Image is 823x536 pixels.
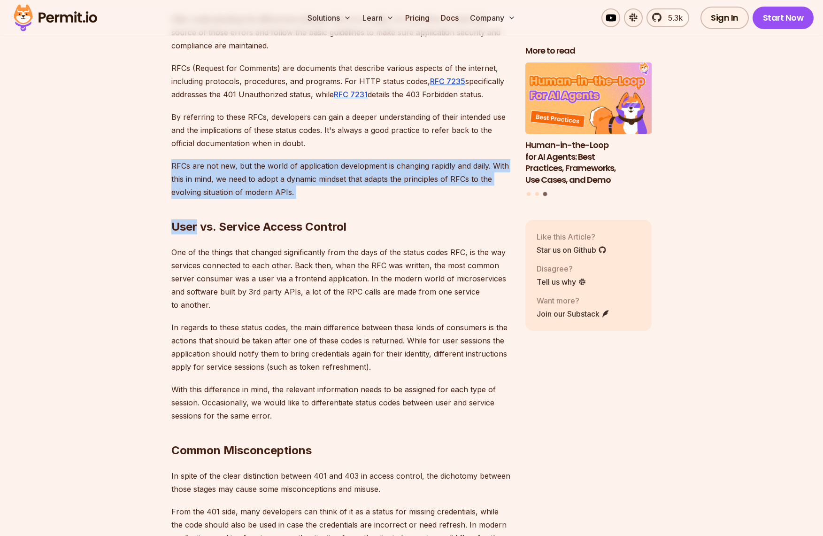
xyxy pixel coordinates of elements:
p: Want more? [537,295,610,306]
button: Learn [359,8,398,27]
a: Docs [437,8,462,27]
button: Go to slide 3 [543,192,547,196]
button: Company [466,8,519,27]
li: 3 of 3 [525,62,652,186]
a: Join our Substack [537,308,610,319]
button: Solutions [304,8,355,27]
img: Permit logo [9,2,101,34]
p: RFCs (Request for Comments) are documents that describe various aspects of the internet, includin... [171,62,510,101]
img: Human-in-the-Loop for AI Agents: Best Practices, Frameworks, Use Cases, and Demo [525,62,652,134]
h3: Human-in-the-Loop for AI Agents: Best Practices, Frameworks, Use Cases, and Demo [525,139,652,186]
a: Sign In [700,7,749,29]
a: Star us on Github [537,244,607,255]
p: With this difference in mind, the relevant information needs to be assigned for each type of sess... [171,383,510,422]
p: Disagree? [537,263,586,274]
p: RFCs are not new, but the world of application development is changing rapidly and daily. With th... [171,159,510,199]
a: Pricing [401,8,433,27]
button: Go to slide 1 [527,192,531,195]
div: Posts [525,62,652,197]
a: Tell us why [537,276,586,287]
a: Start Now [753,7,814,29]
p: In regards to these status codes, the main difference between these kinds of consumers is the act... [171,321,510,373]
a: RFC 7231 [334,90,368,99]
a: 5.3k [646,8,689,27]
button: Go to slide 2 [535,192,539,195]
p: One of the things that changed significantly from the days of the status codes RFC, is the way se... [171,246,510,311]
p: In spite of the clear distinction between 401 and 403 in access control, the dichotomy between th... [171,469,510,496]
span: 5.3k [662,12,683,23]
h2: Common Misconceptions [171,405,510,458]
p: Like this Article? [537,231,607,242]
a: RFC 7235 [430,77,465,86]
h2: More to read [525,45,652,57]
h2: User vs. Service Access Control [171,182,510,234]
p: By referring to these RFCs, developers can gain a deeper understanding of their intended use and ... [171,110,510,150]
